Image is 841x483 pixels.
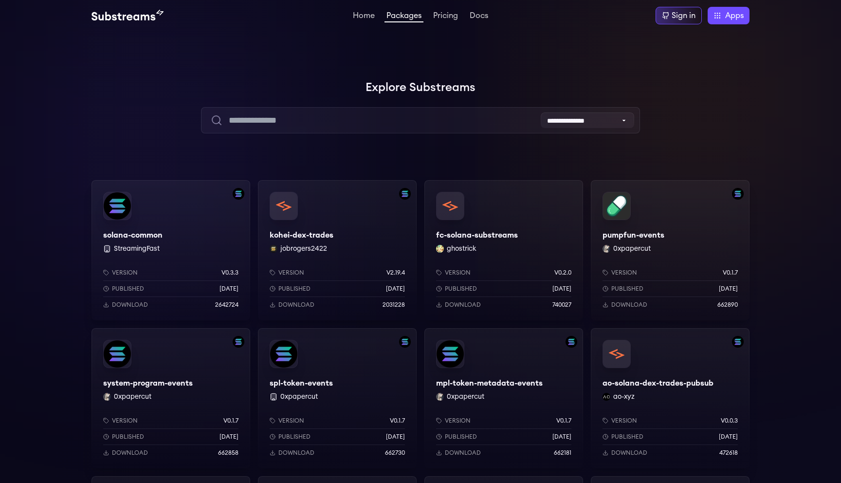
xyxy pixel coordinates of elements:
[278,433,311,441] p: Published
[613,392,635,402] button: ao-xyz
[384,12,423,22] a: Packages
[218,449,238,457] p: 662858
[280,244,327,254] button: jobrogers2422
[552,301,571,309] p: 740027
[114,392,151,402] button: 0xpapercut
[112,285,144,293] p: Published
[280,392,318,402] button: 0xpapercut
[219,433,238,441] p: [DATE]
[611,301,647,309] p: Download
[719,285,738,293] p: [DATE]
[278,449,314,457] p: Download
[611,449,647,457] p: Download
[258,180,417,320] a: Filter by solana networkkohei-dex-tradeskohei-dex-tradesjobrogers2422 jobrogers2422Versionv2.19.4...
[91,180,250,320] a: Filter by solana networksolana-commonsolana-common StreamingFastVersionv0.3.3Published[DATE]Downl...
[725,10,744,21] span: Apps
[732,336,744,348] img: Filter by solana network
[445,449,481,457] p: Download
[431,12,460,21] a: Pricing
[386,269,405,277] p: v2.19.4
[613,244,651,254] button: 0xpapercut
[468,12,490,21] a: Docs
[112,269,138,277] p: Version
[611,269,637,277] p: Version
[278,269,304,277] p: Version
[611,433,643,441] p: Published
[112,449,148,457] p: Download
[445,301,481,309] p: Download
[552,285,571,293] p: [DATE]
[221,269,238,277] p: v0.3.3
[385,449,405,457] p: 662730
[233,336,244,348] img: Filter by solana network
[112,433,144,441] p: Published
[390,417,405,425] p: v0.1.7
[386,433,405,441] p: [DATE]
[445,285,477,293] p: Published
[383,301,405,309] p: 2031228
[723,269,738,277] p: v0.1.7
[554,449,571,457] p: 662181
[447,392,484,402] button: 0xpapercut
[112,417,138,425] p: Version
[91,78,750,97] h1: Explore Substreams
[351,12,377,21] a: Home
[233,188,244,200] img: Filter by solana network
[91,328,250,468] a: Filter by solana networksystem-program-eventssystem-program-events0xpapercut 0xpapercutVersionv0....
[719,433,738,441] p: [DATE]
[399,336,411,348] img: Filter by solana network
[552,433,571,441] p: [DATE]
[721,417,738,425] p: v0.0.3
[445,269,471,277] p: Version
[445,417,471,425] p: Version
[278,285,311,293] p: Published
[278,301,314,309] p: Download
[717,301,738,309] p: 662890
[399,188,411,200] img: Filter by solana network
[591,328,750,468] a: Filter by solana networkao-solana-dex-trades-pubsubao-solana-dex-trades-pubsubao-xyz ao-xyzVersio...
[445,433,477,441] p: Published
[554,269,571,277] p: v0.2.0
[215,301,238,309] p: 2642724
[566,336,577,348] img: Filter by solana network
[424,328,583,468] a: Filter by solana networkmpl-token-metadata-eventsmpl-token-metadata-events0xpapercut 0xpapercutVe...
[114,244,160,254] button: StreamingFast
[386,285,405,293] p: [DATE]
[447,244,476,254] button: ghostrick
[672,10,695,21] div: Sign in
[219,285,238,293] p: [DATE]
[591,180,750,320] a: Filter by solana networkpumpfun-eventspumpfun-events0xpapercut 0xpapercutVersionv0.1.7Published[D...
[611,285,643,293] p: Published
[611,417,637,425] p: Version
[278,417,304,425] p: Version
[91,10,164,21] img: Substream's logo
[424,180,583,320] a: fc-solana-substreamsfc-solana-substreamsghostrick ghostrickVersionv0.2.0Published[DATE]Download74...
[732,188,744,200] img: Filter by solana network
[112,301,148,309] p: Download
[719,449,738,457] p: 472618
[556,417,571,425] p: v0.1.7
[223,417,238,425] p: v0.1.7
[656,7,702,24] a: Sign in
[258,328,417,468] a: Filter by solana networkspl-token-eventsspl-token-events 0xpapercutVersionv0.1.7Published[DATE]Do...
